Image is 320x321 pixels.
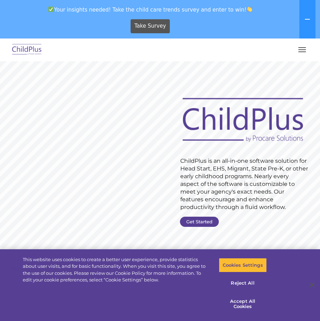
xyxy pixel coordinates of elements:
[247,7,252,12] img: 👏
[219,258,267,273] button: Cookies Settings
[134,20,166,32] span: Take Survey
[180,217,219,227] a: Get Started
[219,294,267,314] button: Accept All Cookies
[180,157,308,211] rs-layer: ChildPlus is an all-in-one software solution for Head Start, EHS, Migrant, State Pre-K, or other ...
[219,276,267,291] button: Reject All
[3,3,298,16] span: Your insights needed! Take the child care trends survey and enter to win!
[131,19,170,33] a: Take Survey
[305,277,320,293] button: Close
[23,256,209,284] div: This website uses cookies to create a better user experience, provide statistics about user visit...
[48,7,54,12] img: ✅
[11,42,43,58] img: ChildPlus by Procare Solutions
